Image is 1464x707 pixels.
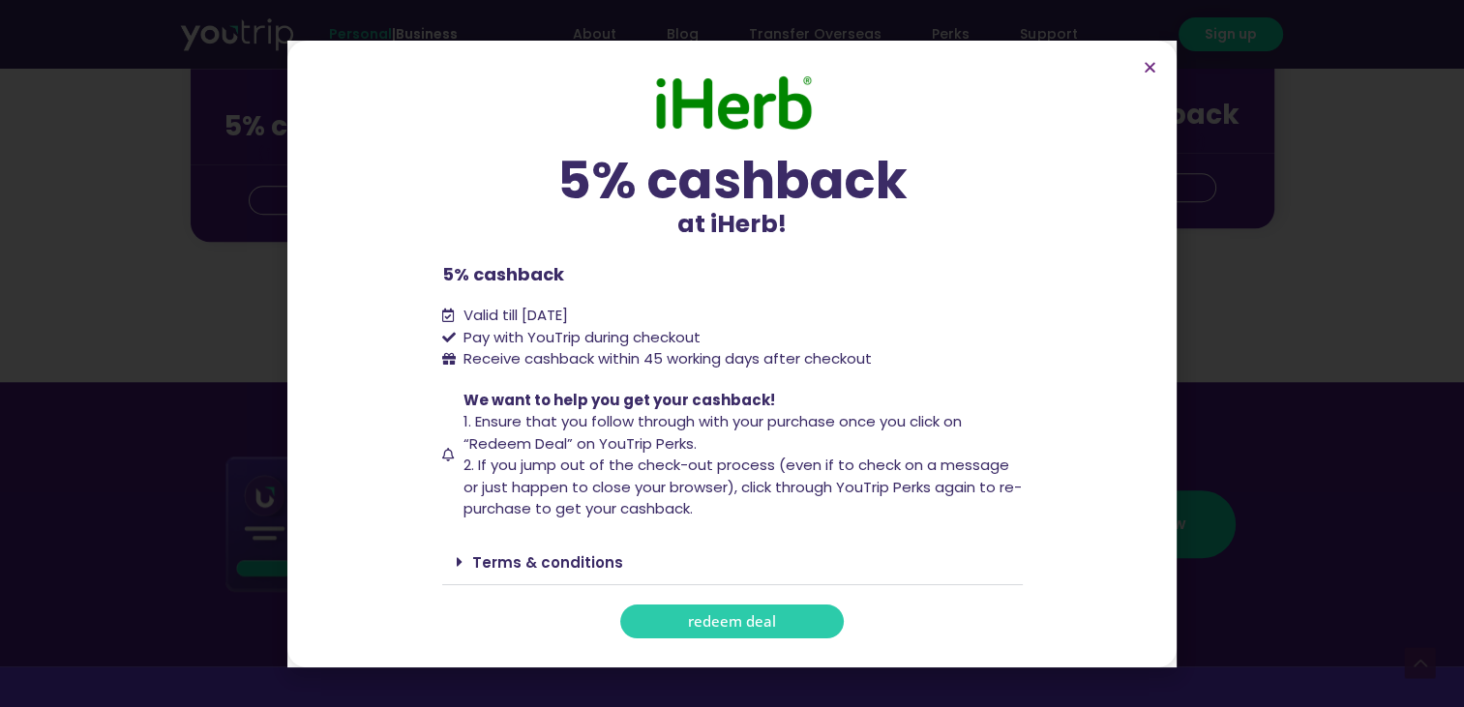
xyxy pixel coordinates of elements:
[472,552,623,573] a: Terms & conditions
[463,455,1022,518] span: 2. If you jump out of the check-out process (even if to check on a message or just happen to clos...
[442,261,1023,287] p: 5% cashback
[442,155,1023,206] div: 5% cashback
[459,305,568,327] span: Valid till [DATE]
[1143,60,1157,74] a: Close
[463,411,962,454] span: 1. Ensure that you follow through with your purchase once you click on “Redeem Deal” on YouTrip P...
[459,348,872,370] span: Receive cashback within 45 working days after checkout
[442,155,1023,243] div: at iHerb!
[463,390,775,410] span: We want to help you get your cashback!
[688,614,776,629] span: redeem deal
[459,327,701,349] span: Pay with YouTrip during checkout
[442,540,1023,585] div: Terms & conditions
[620,604,844,638] a: redeem deal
